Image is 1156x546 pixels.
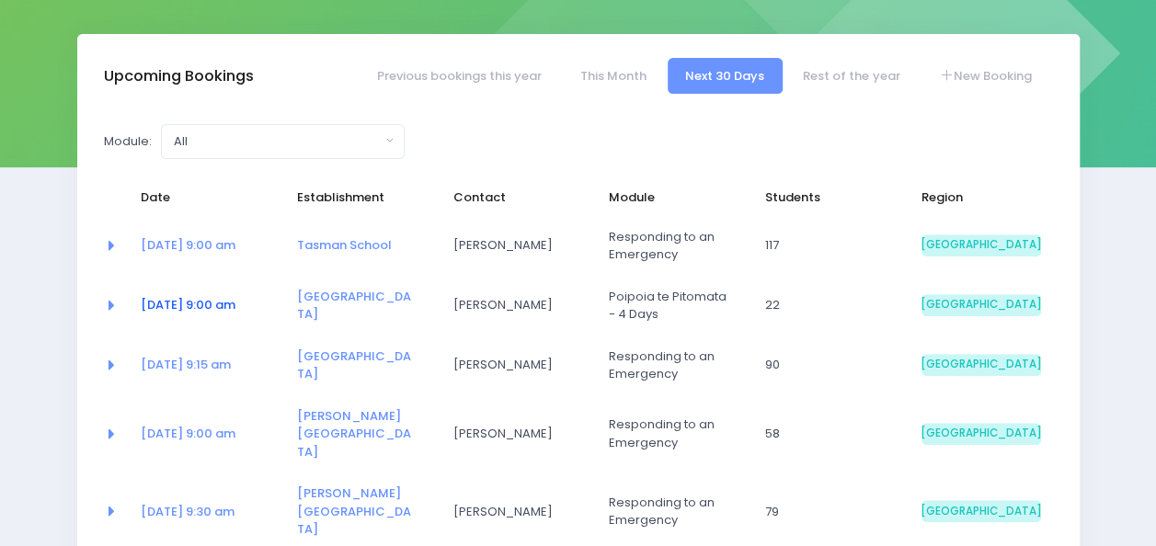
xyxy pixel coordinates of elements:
span: Module [609,188,728,207]
td: <a href="https://app.stjis.org.nz/establishments/203022" class="font-weight-bold">Tasman School</a> [285,216,441,276]
a: [DATE] 9:30 am [141,503,235,520]
span: [PERSON_NAME] [452,236,572,255]
td: South Island [910,336,1053,395]
span: Poipoia te Pitomata - 4 Days [609,288,728,324]
span: [GEOGRAPHIC_DATA] [921,234,1041,256]
span: [PERSON_NAME] [452,503,572,521]
td: <a href="https://app.stjis.org.nz/establishments/207104" class="font-weight-bold">Hope School</a> [285,336,441,395]
span: [GEOGRAPHIC_DATA] [921,294,1041,316]
td: Responding to an Emergency [597,395,753,473]
span: [PERSON_NAME] [452,356,572,374]
span: [GEOGRAPHIC_DATA] [921,500,1041,522]
span: Responding to an Emergency [609,415,728,451]
td: <a href="https://app.stjis.org.nz/establishments/203770" class="font-weight-bold">Mahana School</a> [285,395,441,473]
h3: Upcoming Bookings [104,67,254,85]
button: All [161,124,405,159]
a: [PERSON_NAME][GEOGRAPHIC_DATA] [297,484,411,538]
td: Andrew Mason [441,395,597,473]
td: Declan Nicholls [441,216,597,276]
a: New Booking [921,58,1049,94]
div: All [174,132,381,151]
a: [DATE] 9:00 am [141,236,235,254]
span: 79 [765,503,885,521]
span: 117 [765,236,885,255]
a: Rest of the year [785,58,918,94]
a: [GEOGRAPHIC_DATA] [297,347,411,383]
span: Date [141,188,260,207]
span: 90 [765,356,885,374]
span: Responding to an Emergency [609,494,728,529]
span: [GEOGRAPHIC_DATA] [921,423,1041,445]
td: South Island [910,395,1053,473]
td: Responding to an Emergency [597,336,753,395]
td: Responding to an Emergency [597,216,753,276]
td: 58 [753,395,910,473]
a: Previous bookings this year [359,58,559,94]
td: <a href="https://app.stjis.org.nz/bookings/524189" class="font-weight-bold">14 Oct at 9:00 am</a> [129,395,285,473]
td: Poipoia te Pitomata - 4 Days [597,276,753,336]
a: [PERSON_NAME][GEOGRAPHIC_DATA] [297,407,411,461]
a: [DATE] 9:15 am [141,356,231,373]
span: Establishment [297,188,417,207]
span: Region [921,188,1041,207]
a: [DATE] 9:00 am [141,425,235,442]
a: Next 30 Days [668,58,783,94]
td: Missy Seymour [441,276,597,336]
td: South Island [910,216,1053,276]
td: 22 [753,276,910,336]
span: Students [765,188,885,207]
span: [PERSON_NAME] [452,425,572,443]
td: <a href="https://app.stjis.org.nz/establishments/201319" class="font-weight-bold">Nayland College... [285,276,441,336]
td: South Island [910,276,1053,336]
span: 58 [765,425,885,443]
span: Responding to an Emergency [609,347,728,383]
td: 117 [753,216,910,276]
label: Module: [104,132,152,151]
span: Contact [452,188,572,207]
td: <a href="https://app.stjis.org.nz/bookings/524116" class="font-weight-bold">06 Oct at 9:00 am</a> [129,216,285,276]
span: [GEOGRAPHIC_DATA] [921,354,1041,376]
span: Responding to an Emergency [609,228,728,264]
a: Tasman School [297,236,392,254]
span: [PERSON_NAME] [452,296,572,314]
a: This Month [562,58,664,94]
td: 90 [753,336,910,395]
a: [DATE] 9:00 am [141,296,235,313]
td: Jacqui Wills [441,336,597,395]
td: <a href="https://app.stjis.org.nz/bookings/524056" class="font-weight-bold">13 Oct at 9:15 am</a> [129,336,285,395]
span: 22 [765,296,885,314]
td: <a href="https://app.stjis.org.nz/bookings/523444" class="font-weight-bold">08 Oct at 9:00 am</a> [129,276,285,336]
a: [GEOGRAPHIC_DATA] [297,288,411,324]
